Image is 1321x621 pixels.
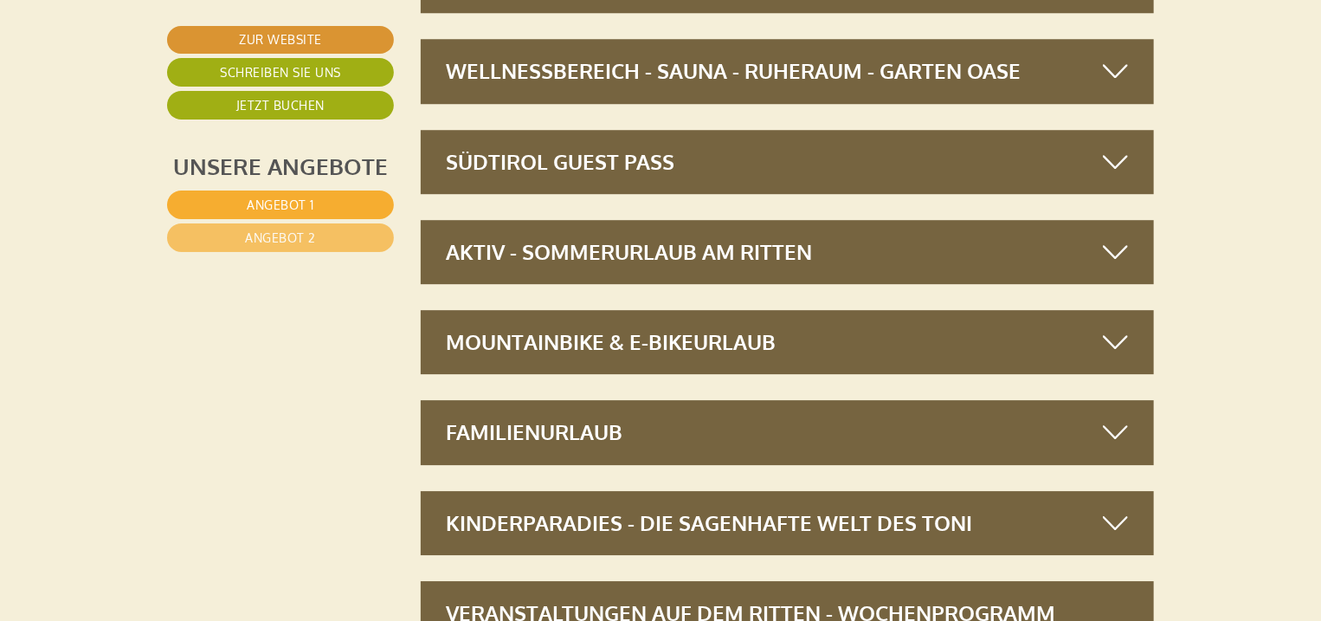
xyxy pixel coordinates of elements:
[247,197,314,212] span: Angebot 1
[167,26,394,54] a: Zur Website
[167,58,394,87] a: Schreiben Sie uns
[390,48,668,100] div: Guten Tag, wie können wir Ihnen helfen?
[421,220,1155,284] div: Aktiv - Sommerurlaub am Ritten
[421,39,1155,103] div: Wellnessbereich - Sauna - Ruheraum - Garten Oase
[421,400,1155,464] div: Familienurlaub
[167,91,394,120] a: Jetzt buchen
[581,458,682,487] button: Senden
[421,310,1155,374] div: MOUNTAINBIKE & E-BIKEURLAUB
[421,491,1155,555] div: Kinderparadies - Die sagenhafte Welt des Toni
[167,150,394,182] div: Unsere Angebote
[310,14,373,43] div: [DATE]
[245,230,316,245] span: Angebot 2
[421,130,1155,194] div: Südtirol Guest Pass
[398,85,655,97] small: 12:54
[398,51,655,65] div: Sie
